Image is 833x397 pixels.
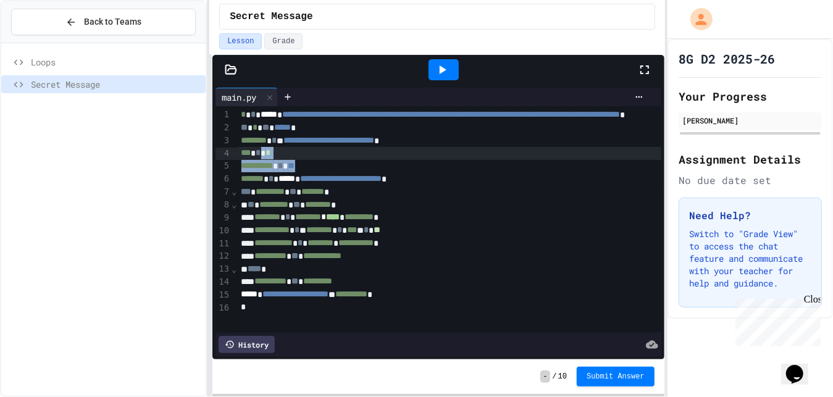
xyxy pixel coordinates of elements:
span: Fold line [231,186,237,196]
div: No due date set [679,173,822,188]
span: Back to Teams [84,15,141,28]
span: Fold line [231,264,237,274]
div: 8 [216,199,231,212]
div: 4 [216,148,231,161]
span: - [540,370,550,383]
div: 15 [216,289,231,302]
div: 1 [216,109,231,122]
div: 5 [216,160,231,173]
span: Secret Message [31,78,201,91]
div: History [219,336,275,353]
div: main.py [216,88,278,106]
h1: 8G D2 2025-26 [679,50,775,67]
div: 3 [216,135,231,148]
div: 2 [216,122,231,135]
span: Fold line [231,199,237,209]
span: Submit Answer [587,372,645,382]
h3: Need Help? [689,208,811,223]
iframe: chat widget [730,294,821,346]
div: 6 [216,173,231,186]
div: 7 [216,186,231,199]
div: 9 [216,212,231,225]
button: Grade [264,33,303,49]
div: 13 [216,263,231,276]
div: 16 [216,302,231,314]
button: Lesson [219,33,262,49]
span: / [553,372,557,382]
span: Loops [31,56,201,69]
div: 11 [216,238,231,251]
button: Back to Teams [11,9,196,35]
div: [PERSON_NAME] [682,115,818,126]
h2: Assignment Details [679,151,822,168]
span: 10 [558,372,567,382]
div: 10 [216,225,231,238]
div: 12 [216,250,231,263]
span: Secret Message [230,9,312,24]
h2: Your Progress [679,88,822,105]
button: Submit Answer [577,367,655,387]
iframe: chat widget [781,348,821,385]
div: Chat with us now!Close [5,5,85,78]
div: My Account [677,5,716,33]
div: 14 [216,276,231,289]
p: Switch to "Grade View" to access the chat feature and communicate with your teacher for help and ... [689,228,811,290]
div: main.py [216,91,262,104]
